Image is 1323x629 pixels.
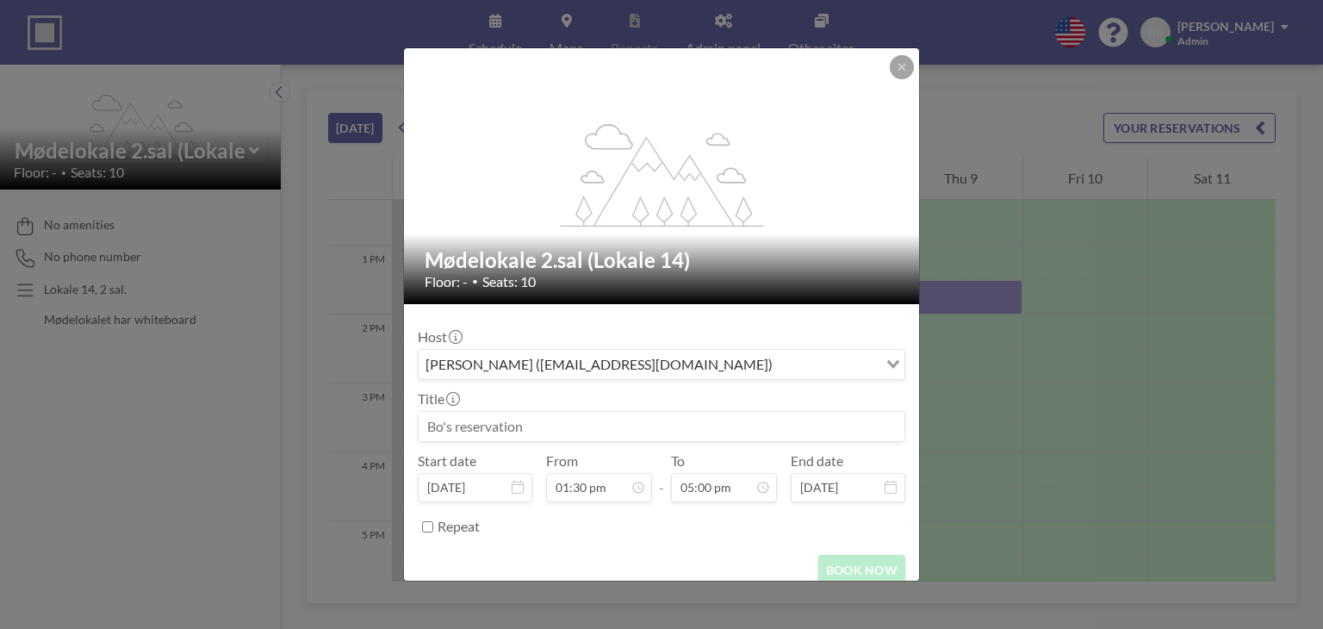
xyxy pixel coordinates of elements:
label: End date [791,452,843,470]
span: [PERSON_NAME] ([EMAIL_ADDRESS][DOMAIN_NAME]) [422,353,776,376]
h2: Mødelokale 2.sal (Lokale 14) [425,247,900,273]
span: • [472,275,478,288]
label: From [546,452,578,470]
label: Start date [418,452,476,470]
g: flex-grow: 1.2; [561,123,764,227]
label: Repeat [438,518,480,535]
label: Host [418,328,461,346]
label: Title [418,390,458,408]
input: Bo's reservation [419,412,904,441]
button: BOOK NOW [818,555,905,585]
span: - [659,458,664,496]
span: Floor: - [425,273,468,290]
div: Search for option [419,350,904,379]
span: Seats: 10 [482,273,536,290]
label: To [671,452,685,470]
input: Search for option [778,353,876,376]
